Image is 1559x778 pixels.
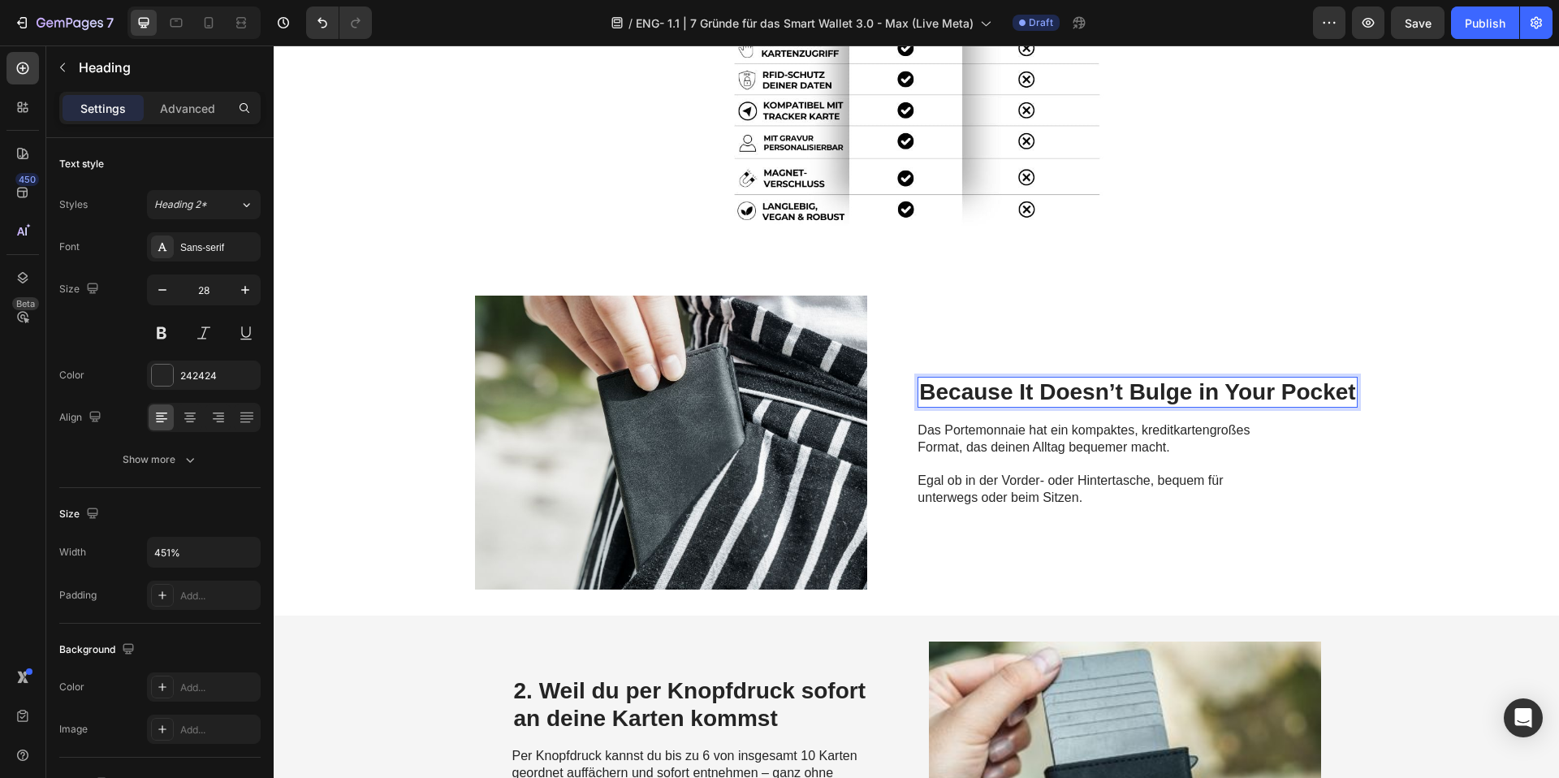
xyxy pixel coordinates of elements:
button: Publish [1451,6,1519,39]
div: Undo/Redo [306,6,372,39]
div: Padding [59,588,97,603]
span: Draft [1029,15,1053,30]
span: Save [1405,16,1432,30]
span: Heading 2* [154,197,207,212]
div: Size [59,504,102,525]
div: Publish [1465,15,1505,32]
button: Save [1391,6,1445,39]
button: Heading 2* [147,190,261,219]
span: ENG- 1.1 | 7 Gründe für das Smart Wallet 3.0 - Max (Live Meta) [636,15,974,32]
div: Color [59,368,84,383]
div: Color [59,680,84,694]
div: Image [59,722,88,737]
input: Auto [148,538,260,567]
span: Per Knopfdruck kannst du bis zu 6 von insgesamt 10 Karten geordnet auffächern und sofort entnehme... [239,703,584,751]
div: Add... [180,723,257,737]
div: 242424 [180,369,257,383]
div: Add... [180,589,257,603]
div: Add... [180,681,257,695]
div: Text style [59,157,104,171]
h2: Rich Text Editor. Editing area: main [644,331,1083,362]
span: Das Portemonnaie hat ein kompaktes, kreditkartengroßes Format, das deinen Alltag bequemer macht. [644,378,976,408]
div: Open Intercom Messenger [1504,698,1543,737]
div: Beta [12,297,39,310]
div: 450 [15,173,39,186]
button: 7 [6,6,121,39]
span: Egal ob in der Vorder- oder Hintertasche, bequem für unterwegs oder beim Sitzen. [644,428,949,459]
div: Font [59,240,80,254]
p: Because It Doesn’t Bulge in Your Pocket [646,333,1082,361]
div: Width [59,545,86,560]
div: Background [59,639,138,661]
div: Show more [123,452,198,468]
span: / [628,15,633,32]
div: Size [59,279,102,300]
p: Settings [80,100,126,117]
iframe: Design area [274,45,1559,778]
p: Heading [79,58,254,77]
h2: 2. Weil du per Knopfdruck sofort an deine Karten kommst [239,630,605,688]
img: gempages_516569286068667560-64fa3f6d-9425-4450-adfa-0ec5f2c8aebb.jpg [201,250,594,544]
div: Sans-serif [180,240,257,255]
button: Show more [59,445,261,474]
div: Align [59,407,105,429]
p: Advanced [160,100,215,117]
p: 7 [106,13,114,32]
div: Styles [59,197,88,212]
